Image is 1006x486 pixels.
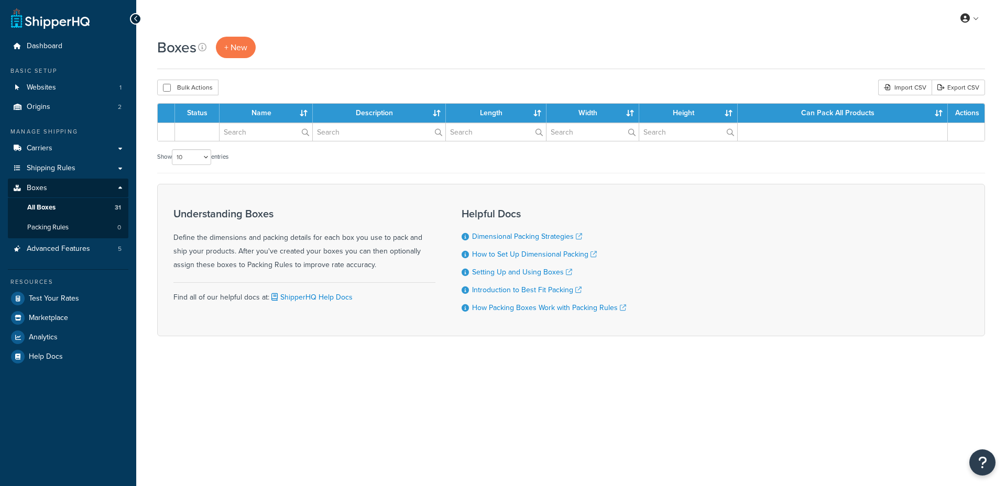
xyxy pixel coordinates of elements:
a: All Boxes 31 [8,198,128,217]
button: Bulk Actions [157,80,218,95]
a: Advanced Features 5 [8,239,128,259]
span: Origins [27,103,50,112]
h3: Understanding Boxes [173,208,435,219]
h1: Boxes [157,37,196,58]
li: Websites [8,78,128,97]
input: Search [446,123,546,141]
button: Open Resource Center [969,449,996,476]
input: Search [313,123,445,141]
a: ShipperHQ Help Docs [269,292,353,303]
a: How Packing Boxes Work with Packing Rules [472,302,626,313]
li: Boxes [8,179,128,238]
a: Test Your Rates [8,289,128,308]
div: Define the dimensions and packing details for each box you use to pack and ship your products. Af... [173,208,435,272]
a: Dimensional Packing Strategies [472,231,582,242]
span: 1 [119,83,122,92]
a: Origins 2 [8,97,128,117]
span: All Boxes [27,203,56,212]
a: Setting Up and Using Boxes [472,267,572,278]
span: Packing Rules [27,223,69,232]
a: Shipping Rules [8,159,128,178]
a: Dashboard [8,37,128,56]
a: Packing Rules 0 [8,218,128,237]
li: Origins [8,97,128,117]
li: Packing Rules [8,218,128,237]
span: Advanced Features [27,245,90,253]
span: Help Docs [29,352,63,361]
a: Carriers [8,139,128,158]
th: Length [446,104,546,123]
span: Shipping Rules [27,164,75,173]
span: Marketplace [29,314,68,323]
th: Can Pack All Products [738,104,948,123]
span: 31 [115,203,121,212]
th: Actions [948,104,985,123]
select: Showentries [172,149,211,165]
div: Find all of our helpful docs at: [173,282,435,304]
th: Width [546,104,639,123]
th: Height [639,104,738,123]
div: Import CSV [878,80,932,95]
a: How to Set Up Dimensional Packing [472,249,597,260]
th: Name [220,104,313,123]
input: Search [546,123,639,141]
span: 0 [117,223,121,232]
a: Introduction to Best Fit Packing [472,284,582,295]
div: Manage Shipping [8,127,128,136]
a: Boxes [8,179,128,198]
span: Websites [27,83,56,92]
a: ShipperHQ Home [11,8,90,29]
th: Description [313,104,446,123]
a: Help Docs [8,347,128,366]
a: Analytics [8,328,128,347]
span: 5 [118,245,122,253]
span: Carriers [27,144,52,153]
th: Status [175,104,220,123]
div: Basic Setup [8,67,128,75]
span: Test Your Rates [29,294,79,303]
div: Resources [8,278,128,286]
span: Boxes [27,184,47,193]
li: All Boxes [8,198,128,217]
a: Export CSV [932,80,985,95]
span: Analytics [29,333,58,342]
h3: Helpful Docs [462,208,626,219]
span: + New [224,41,247,53]
span: 2 [118,103,122,112]
a: Websites 1 [8,78,128,97]
span: Dashboard [27,42,62,51]
input: Search [639,123,737,141]
a: Marketplace [8,308,128,327]
a: + New [216,37,256,58]
input: Search [220,123,312,141]
label: Show entries [157,149,228,165]
li: Advanced Features [8,239,128,259]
